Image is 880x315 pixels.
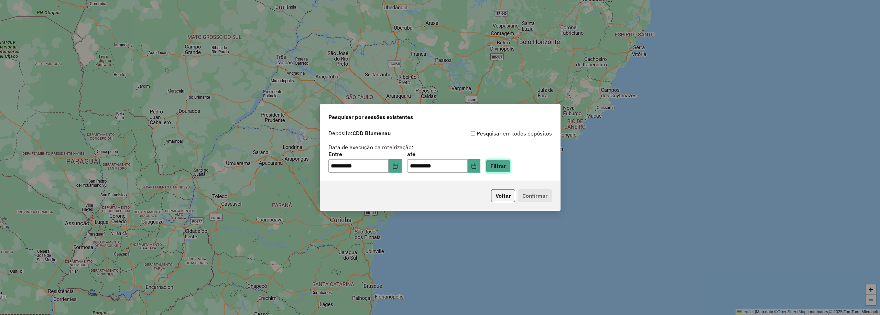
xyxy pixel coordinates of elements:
label: Data de execução da roteirização: [328,143,413,151]
button: Choose Date [468,159,481,173]
label: até [407,150,480,158]
label: Entre [328,150,402,158]
label: Depósito: [328,129,391,137]
button: Voltar [491,189,515,202]
button: Choose Date [389,159,402,173]
strong: CDD Blumenau [352,130,391,137]
span: Pesquisar por sessões existentes [328,113,413,121]
div: Pesquisar em todos depósitos [440,129,552,138]
button: Filtrar [486,160,510,173]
